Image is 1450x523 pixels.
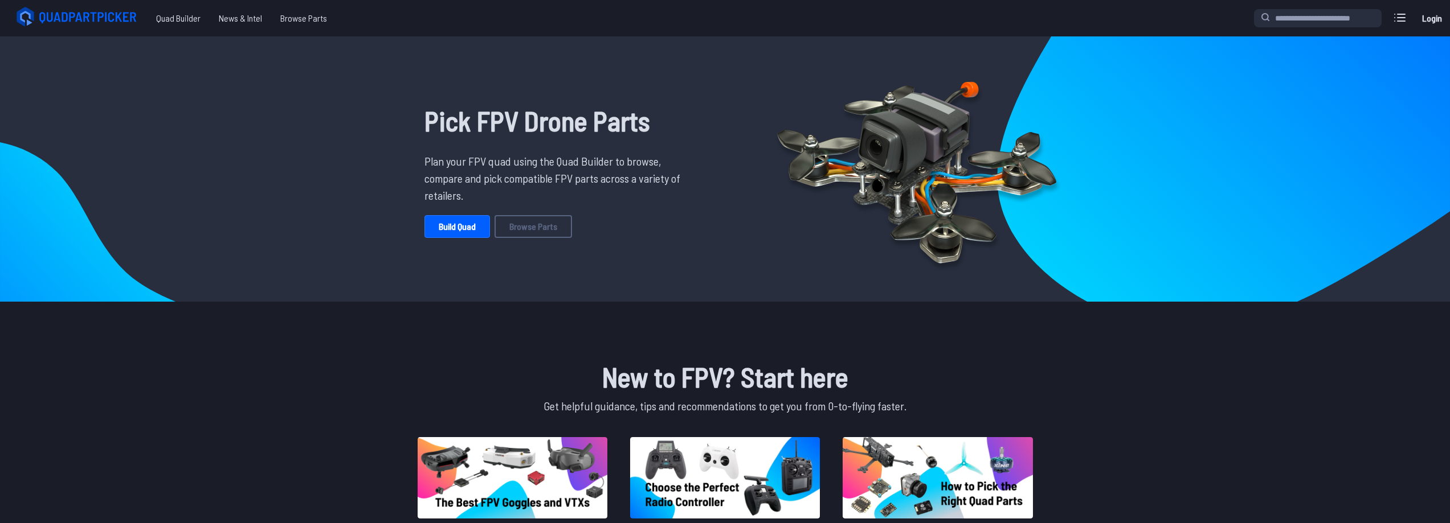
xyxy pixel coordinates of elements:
a: News & Intel [210,7,271,30]
img: image of post [418,437,607,518]
a: Login [1418,7,1445,30]
img: Quadcopter [753,55,1081,283]
a: Build Quad [424,215,490,238]
a: Quad Builder [147,7,210,30]
h1: Pick FPV Drone Parts [424,100,689,141]
img: image of post [843,437,1032,518]
p: Get helpful guidance, tips and recommendations to get you from 0-to-flying faster. [415,397,1035,414]
a: Browse Parts [271,7,336,30]
p: Plan your FPV quad using the Quad Builder to browse, compare and pick compatible FPV parts across... [424,153,689,204]
h1: New to FPV? Start here [415,356,1035,397]
img: image of post [630,437,820,518]
a: Browse Parts [495,215,572,238]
